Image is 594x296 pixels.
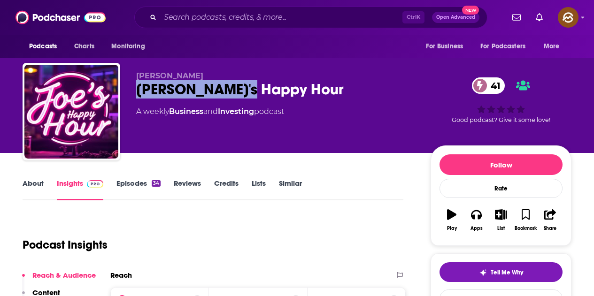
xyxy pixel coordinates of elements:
a: Investing [218,107,254,116]
span: Charts [74,40,94,53]
button: List [489,203,513,237]
span: Open Advanced [436,15,475,20]
span: Ctrl K [402,11,424,23]
input: Search podcasts, credits, & more... [160,10,402,25]
h2: Reach [110,271,132,280]
p: Reach & Audience [32,271,96,280]
a: Similar [279,179,302,200]
button: open menu [23,38,69,55]
span: Tell Me Why [491,269,523,276]
div: Play [447,226,457,231]
img: Podchaser - Follow, Share and Rate Podcasts [15,8,106,26]
button: Play [440,203,464,237]
a: Show notifications dropdown [532,9,547,25]
a: 41 [472,77,505,94]
button: open menu [537,38,571,55]
button: Apps [464,203,488,237]
h1: Podcast Insights [23,238,108,252]
a: Credits [214,179,239,200]
span: Good podcast? Give it some love! [452,116,550,123]
div: Apps [471,226,483,231]
button: tell me why sparkleTell Me Why [440,262,563,282]
button: Share [538,203,563,237]
div: List [497,226,505,231]
span: [PERSON_NAME] [136,71,203,80]
a: Episodes34 [116,179,161,200]
span: Monitoring [111,40,145,53]
img: User Profile [558,7,579,28]
img: Joe's Happy Hour [24,65,118,159]
div: 41Good podcast? Give it some love! [431,71,571,129]
div: A weekly podcast [136,106,284,117]
a: Show notifications dropdown [509,9,525,25]
div: Bookmark [515,226,537,231]
span: For Business [426,40,463,53]
div: Share [544,226,556,231]
span: and [203,107,218,116]
button: open menu [474,38,539,55]
button: Show profile menu [558,7,579,28]
button: Bookmark [513,203,538,237]
a: Lists [252,179,266,200]
a: About [23,179,44,200]
span: 41 [481,77,505,94]
button: Reach & Audience [22,271,96,288]
span: For Podcasters [480,40,525,53]
span: Logged in as hey85204 [558,7,579,28]
button: Open AdvancedNew [432,12,479,23]
img: Podchaser Pro [87,180,103,188]
span: Podcasts [29,40,57,53]
div: Rate [440,179,563,198]
span: New [462,6,479,15]
a: InsightsPodchaser Pro [57,179,103,200]
a: Reviews [174,179,201,200]
a: Business [169,107,203,116]
a: Charts [68,38,100,55]
button: open menu [105,38,157,55]
button: open menu [419,38,475,55]
button: Follow [440,154,563,175]
div: 34 [152,180,161,187]
img: tell me why sparkle [479,269,487,276]
div: Search podcasts, credits, & more... [134,7,487,28]
span: More [544,40,560,53]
